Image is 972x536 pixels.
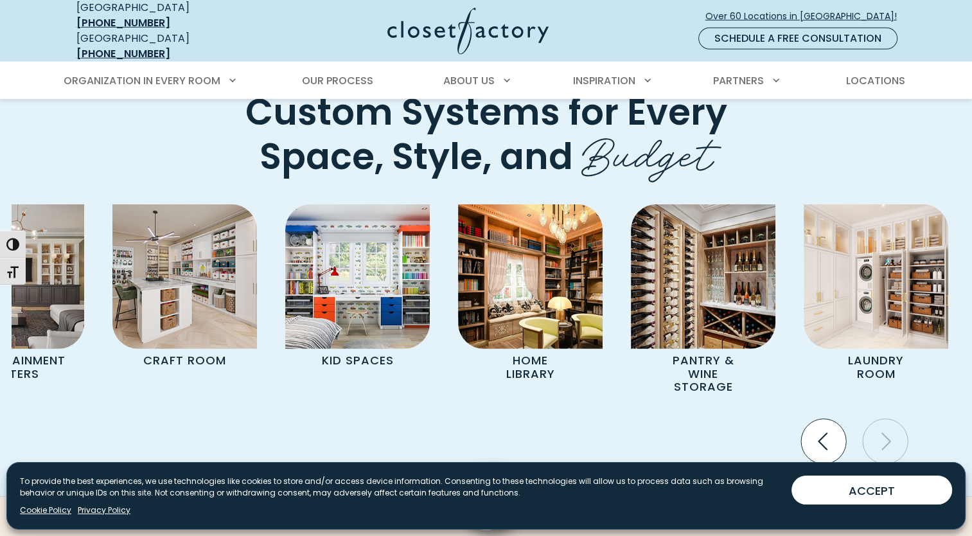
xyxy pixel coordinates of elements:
[245,87,727,138] span: Custom Systems for Every
[581,117,713,184] span: Budget
[285,204,430,349] img: Kids Room Cabinetry
[858,414,913,469] button: Next slide
[302,73,373,88] span: Our Process
[790,204,962,386] a: Custom Laundry Room Laundry Room
[78,505,130,516] a: Privacy Policy
[649,349,757,399] p: Pantry & Wine Storage
[112,204,257,349] img: Custom craft room
[20,505,71,516] a: Cookie Policy
[443,73,495,88] span: About Us
[20,476,781,499] p: To provide the best experiences, we use technologies like cookies to store and/or access device i...
[705,5,908,28] a: Over 60 Locations in [GEOGRAPHIC_DATA]!
[271,204,444,373] a: Kids Room Cabinetry Kid Spaces
[76,15,170,30] a: [PHONE_NUMBER]
[55,63,918,99] nav: Primary Menu
[845,73,905,88] span: Locations
[98,204,271,373] a: Custom craft room Craft Room
[260,132,573,183] span: Space, Style, and
[573,73,635,88] span: Inspiration
[303,349,412,373] p: Kid Spaces
[476,349,585,386] p: Home Library
[698,28,897,49] a: Schedule a Free Consultation
[631,204,775,349] img: Custom Pantry
[76,31,263,62] div: [GEOGRAPHIC_DATA]
[458,204,603,349] img: Home Library
[130,349,239,373] p: Craft Room
[791,476,952,505] button: ACCEPT
[713,73,764,88] span: Partners
[444,204,617,386] a: Home Library Home Library
[617,204,790,399] a: Custom Pantry Pantry & Wine Storage
[822,349,930,386] p: Laundry Room
[387,8,549,55] img: Closet Factory Logo
[804,204,948,349] img: Custom Laundry Room
[76,46,170,61] a: [PHONE_NUMBER]
[64,73,220,88] span: Organization in Every Room
[796,414,851,469] button: Previous slide
[705,10,907,23] span: Over 60 Locations in [GEOGRAPHIC_DATA]!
